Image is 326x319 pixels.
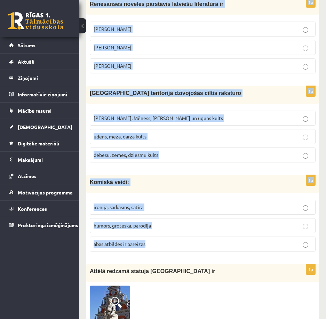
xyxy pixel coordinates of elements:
[303,153,308,159] input: debesu, zemes, dziesmu kults
[8,12,63,30] a: Rīgas 1. Tālmācības vidusskola
[18,152,71,168] legend: Maksājumi
[303,242,308,248] input: abas atbildes ir pareizas
[306,264,316,275] p: 1p
[9,70,71,86] a: Ziņojumi
[94,44,132,50] span: [PERSON_NAME]
[303,135,308,140] input: ūdens, meža, dārza kults
[9,184,71,200] a: Motivācijas programma
[18,140,59,146] span: Digitālie materiāli
[90,1,223,7] span: Renesanses noveles pārstāvis latviešu literatūrā ir
[94,63,132,69] span: [PERSON_NAME]
[90,179,129,185] span: Komiskā veidi:
[9,86,71,102] a: Informatīvie ziņojumi
[90,268,215,274] span: Attēlā redzamā statuja [GEOGRAPHIC_DATA] ir
[18,222,78,228] span: Proktoringa izmēģinājums
[9,37,71,53] a: Sākums
[18,107,51,114] span: Mācību resursi
[18,70,71,86] legend: Ziņojumi
[9,135,71,151] a: Digitālie materiāli
[18,206,47,212] span: Konferences
[18,124,72,130] span: [DEMOGRAPHIC_DATA]
[90,90,241,96] span: [GEOGRAPHIC_DATA] teritorijā dzīvojošās ciltis raksturo
[18,86,71,102] legend: Informatīvie ziņojumi
[18,58,34,65] span: Aktuāli
[18,42,35,48] span: Sākums
[306,175,316,186] p: 1p
[9,54,71,70] a: Aktuāli
[303,27,308,33] input: [PERSON_NAME]
[94,133,146,139] span: ūdens, meža, dārza kults
[94,222,151,229] span: humors, groteska, parodija
[9,201,71,217] a: Konferences
[94,152,158,158] span: debesu, zemes, dziesmu kults
[306,86,316,97] p: 1p
[18,173,37,179] span: Atzīmes
[303,46,308,51] input: [PERSON_NAME]
[303,224,308,229] input: humors, groteska, parodija
[94,241,145,247] span: abas atbildes ir pareizas
[18,189,73,196] span: Motivācijas programma
[303,64,308,70] input: [PERSON_NAME]
[9,168,71,184] a: Atzīmes
[94,204,143,210] span: ironija, sarkasms, satīra
[9,217,71,233] a: Proktoringa izmēģinājums
[94,26,132,32] span: [PERSON_NAME]
[9,119,71,135] a: [DEMOGRAPHIC_DATA]
[9,152,71,168] a: Maksājumi
[94,115,223,121] span: [PERSON_NAME], Mēness, [PERSON_NAME] un uguns kults
[9,103,71,119] a: Mācību resursi
[303,205,308,211] input: ironija, sarkasms, satīra
[303,116,308,122] input: [PERSON_NAME], Mēness, [PERSON_NAME] un uguns kults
